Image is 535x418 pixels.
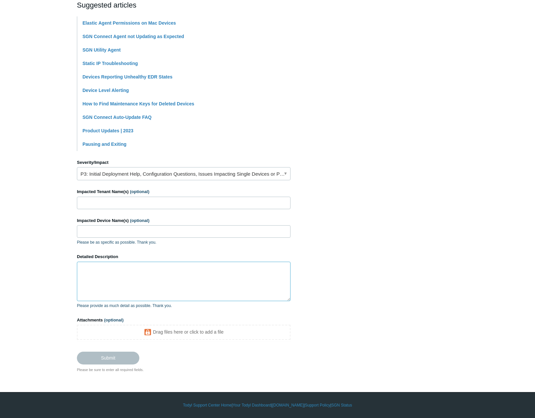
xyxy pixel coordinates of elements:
[77,352,139,364] input: Submit
[305,402,330,408] a: Support Policy
[331,402,352,408] a: SGN Status
[82,74,173,79] a: Devices Reporting Unhealthy EDR States
[82,61,138,66] a: Static IP Troubleshooting
[77,317,291,323] label: Attachments
[77,188,291,195] label: Impacted Tenant Name(s)
[77,239,291,245] p: Please be as specific as possible. Thank you.
[82,88,129,93] a: Device Level Alerting
[77,253,291,260] label: Detailed Description
[82,47,121,53] a: SGN Utility Agent
[130,189,149,194] span: (optional)
[272,402,304,408] a: [DOMAIN_NAME]
[82,101,194,106] a: How to Find Maintenance Keys for Deleted Devices
[77,367,291,373] div: Please be sure to enter all required fields.
[77,303,291,309] p: Please provide as much detail as possible. Thank you.
[82,128,133,133] a: Product Updates | 2023
[77,159,291,166] label: Severity/Impact
[82,115,151,120] a: SGN Connect Auto-Update FAQ
[82,20,176,26] a: Elastic Agent Permissions on Mac Devices
[82,142,127,147] a: Pausing and Exiting
[77,217,291,224] label: Impacted Device Name(s)
[130,218,150,223] span: (optional)
[104,318,124,322] span: (optional)
[77,167,291,180] a: P3: Initial Deployment Help, Configuration Questions, Issues Impacting Single Devices or Past Out...
[82,34,184,39] a: SGN Connect Agent not Updating as Expected
[77,402,458,408] div: | | | |
[183,402,232,408] a: Todyl Support Center Home
[233,402,271,408] a: Your Todyl Dashboard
